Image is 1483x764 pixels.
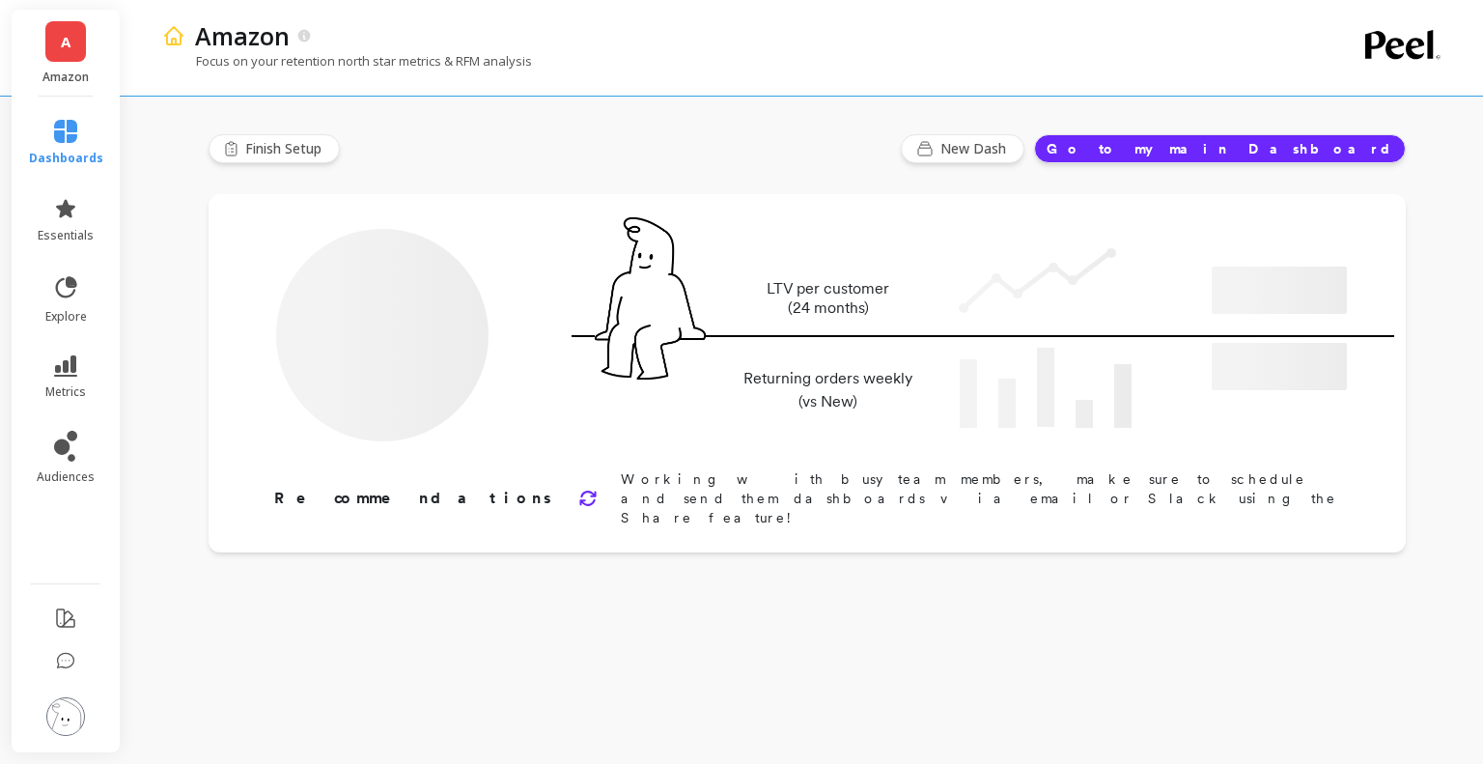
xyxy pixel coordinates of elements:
[45,384,86,400] span: metrics
[61,31,70,53] span: A
[621,469,1344,527] p: Working with busy team members, make sure to schedule and send them dashboards via email or Slack...
[162,52,532,70] p: Focus on your retention north star metrics & RFM analysis
[245,139,327,158] span: Finish Setup
[31,70,101,85] p: Amazon
[738,279,918,318] p: LTV per customer (24 months)
[38,228,94,243] span: essentials
[1034,134,1406,163] button: Go to my main Dashboard
[37,469,95,485] span: audiences
[162,24,185,47] img: header icon
[901,134,1024,163] button: New Dash
[46,697,85,736] img: profile picture
[940,139,1012,158] span: New Dash
[595,217,706,380] img: pal seatted on line
[738,367,918,413] p: Returning orders weekly (vs New)
[195,19,290,52] p: Amazon
[45,309,87,325] span: explore
[29,151,103,166] span: dashboards
[209,134,340,163] button: Finish Setup
[274,487,555,510] p: Recommendations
